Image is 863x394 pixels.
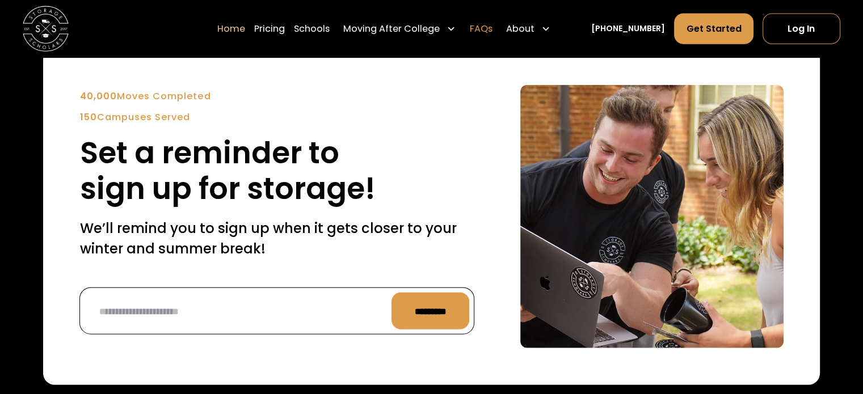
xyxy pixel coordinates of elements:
[79,135,474,207] h2: Set a reminder to sign up for storage!
[763,13,840,44] a: Log In
[674,13,753,44] a: Get Started
[79,111,96,124] strong: 150
[79,90,474,103] div: Moves Completed
[79,90,116,103] strong: 40,000
[23,6,69,52] a: home
[469,12,492,44] a: FAQs
[217,12,245,44] a: Home
[343,22,440,35] div: Moving After College
[254,12,285,44] a: Pricing
[502,12,555,44] div: About
[79,111,474,124] div: Campuses Served
[79,287,474,334] form: Reminder Form
[79,218,474,260] p: We’ll remind you to sign up when it gets closer to your winter and summer break!
[520,85,784,348] img: Sign up for a text reminder.
[506,22,534,35] div: About
[23,6,69,52] img: Storage Scholars main logo
[591,23,665,35] a: [PHONE_NUMBER]
[339,12,460,44] div: Moving After College
[294,12,330,44] a: Schools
